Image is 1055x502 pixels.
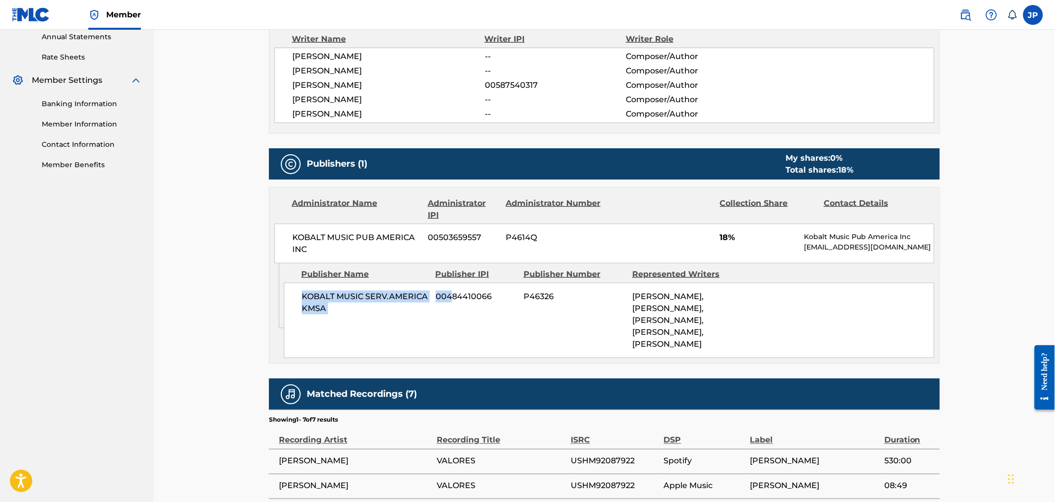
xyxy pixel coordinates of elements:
span: KOBALT MUSIC SERV.AMERICA KMSA [302,291,428,314]
span: VALORES [437,480,566,492]
div: DSP [664,424,745,446]
div: Label [750,424,879,446]
span: P46326 [524,291,625,303]
span: Composer/Author [626,79,754,91]
a: Contact Information [42,139,142,150]
div: Arrastrar [1008,464,1014,494]
span: [PERSON_NAME] [292,51,485,63]
div: Writer IPI [485,33,626,45]
iframe: Resource Center [1027,337,1055,417]
span: Composer/Author [626,51,754,63]
div: Administrator Number [506,197,602,221]
img: help [986,9,997,21]
span: VALORES [437,455,566,467]
span: [PERSON_NAME] [292,94,485,106]
img: expand [130,74,142,86]
a: Public Search [956,5,976,25]
div: Duration [884,424,935,446]
span: 00587540317 [485,79,626,91]
span: 530:00 [884,455,935,467]
span: Composer/Author [626,65,754,77]
span: KOBALT MUSIC PUB AMERICA INC [292,232,421,255]
h5: Publishers (1) [307,158,367,170]
div: Writer Role [626,33,754,45]
div: Publisher Name [301,268,428,280]
span: 18 % [838,165,854,175]
span: -- [485,51,626,63]
span: [PERSON_NAME] [292,79,485,91]
div: Total shares: [786,164,854,176]
a: Member Information [42,119,142,129]
div: Administrator IPI [428,197,498,221]
div: Recording Artist [279,424,432,446]
div: Contact Details [824,197,920,221]
img: Matched Recordings [285,388,297,400]
span: Apple Music [664,480,745,492]
span: P4614Q [506,232,602,244]
p: Kobalt Music Pub America Inc [804,232,934,242]
div: ISRC [571,424,659,446]
div: My shares: [786,152,854,164]
span: USHM92087922 [571,480,659,492]
span: [PERSON_NAME] [750,480,879,492]
img: Member Settings [12,74,24,86]
span: -- [485,108,626,120]
span: 00503659557 [428,232,499,244]
a: Member Benefits [42,160,142,170]
div: User Menu [1023,5,1043,25]
span: [PERSON_NAME], [PERSON_NAME], [PERSON_NAME], [PERSON_NAME], [PERSON_NAME] [632,292,704,349]
div: Widget de chat [1005,454,1055,502]
span: Member [106,9,141,20]
a: Annual Statements [42,32,142,42]
a: Banking Information [42,99,142,109]
span: [PERSON_NAME] [279,455,432,467]
span: Composer/Author [626,108,754,120]
div: Publisher IPI [435,268,516,280]
img: Publishers [285,158,297,170]
div: Recording Title [437,424,566,446]
a: Rate Sheets [42,52,142,63]
span: [PERSON_NAME] [292,65,485,77]
iframe: Chat Widget [1005,454,1055,502]
span: 0 % [830,153,843,163]
span: [PERSON_NAME] [292,108,485,120]
span: Composer/Author [626,94,754,106]
img: Top Rightsholder [88,9,100,21]
div: Writer Name [292,33,485,45]
p: [EMAIL_ADDRESS][DOMAIN_NAME] [804,242,934,252]
span: USHM92087922 [571,455,659,467]
img: MLC Logo [12,7,50,22]
p: Showing 1 - 7 of 7 results [269,415,338,424]
div: Represented Writers [632,268,733,280]
span: 00484410066 [436,291,516,303]
img: search [960,9,972,21]
div: Notifications [1007,10,1017,20]
span: [PERSON_NAME] [750,455,879,467]
span: -- [485,65,626,77]
div: Publisher Number [524,268,625,280]
div: Help [982,5,1001,25]
h5: Matched Recordings (7) [307,388,417,400]
div: Administrator Name [292,197,420,221]
span: 08:49 [884,480,935,492]
span: [PERSON_NAME] [279,480,432,492]
span: Spotify [664,455,745,467]
span: 18% [720,232,797,244]
div: Collection Share [720,197,816,221]
span: Member Settings [32,74,102,86]
span: -- [485,94,626,106]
